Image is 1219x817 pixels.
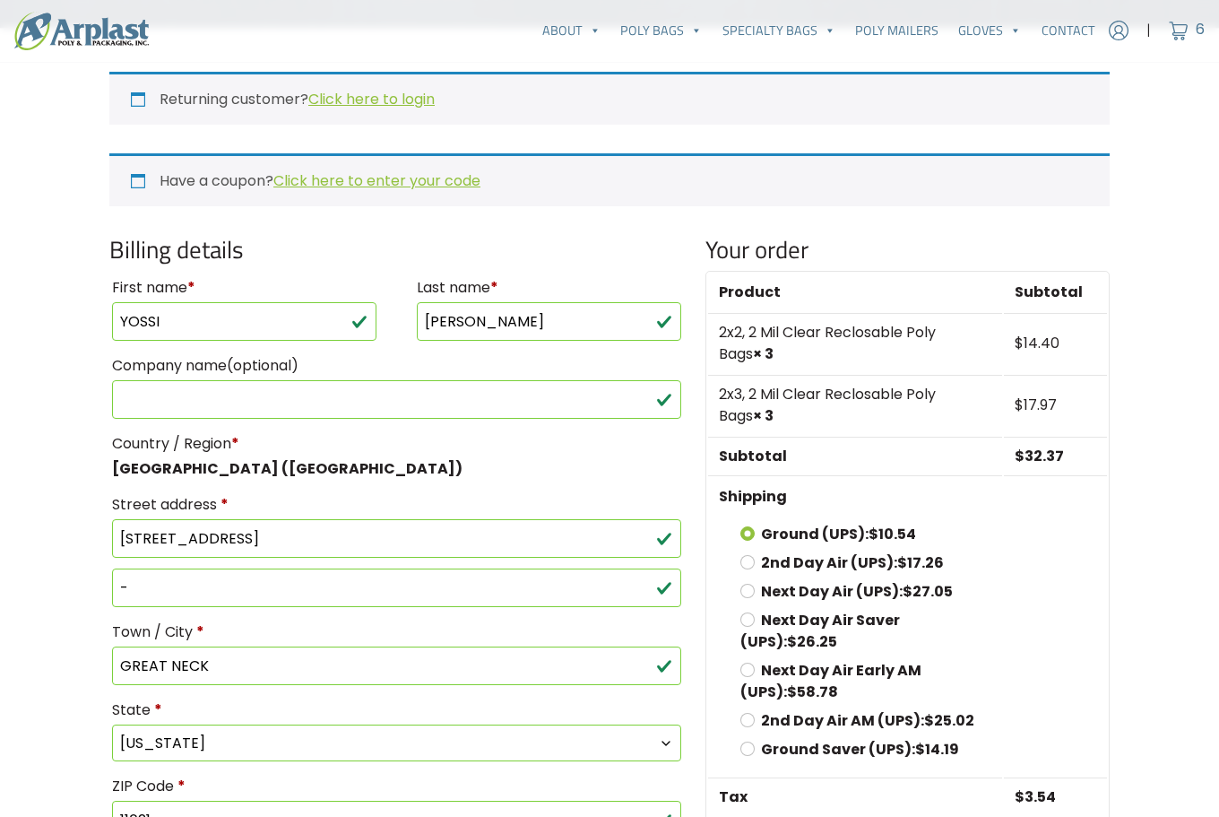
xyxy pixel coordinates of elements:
[1015,787,1056,807] span: 3.54
[948,13,1031,48] a: Gloves
[610,13,712,48] a: Poly Bags
[112,352,681,380] label: Company name
[924,710,934,731] span: $
[924,710,974,731] bdi: 25.02
[112,491,681,519] label: Street address
[1015,446,1024,466] span: $
[708,478,1002,516] th: Shipping
[845,13,948,48] a: Poly Mailers
[869,524,916,544] bdi: 10.54
[740,610,900,652] label: Next Day Air Saver (UPS):
[14,12,149,50] img: logo
[112,772,681,801] label: ZIP Code
[112,430,681,458] label: Country / Region
[761,739,959,760] label: Ground Saver (UPS):
[708,437,1002,476] th: Subtotal
[1015,333,1059,353] bdi: 14.40
[915,739,925,760] span: $
[787,682,797,702] span: $
[227,355,298,376] span: (optional)
[112,274,376,302] label: First name
[740,660,921,702] label: Next Day Air Early AM (UPS):
[1196,20,1205,40] span: 6
[708,778,1002,816] th: Tax
[417,274,681,302] label: Last name
[713,13,845,48] a: Specialty Bags
[1015,787,1024,807] span: $
[532,13,610,48] a: About
[112,696,681,725] label: State
[903,581,912,602] span: $
[869,524,878,544] span: $
[1004,274,1107,311] th: Subtotal
[112,458,463,479] strong: [GEOGRAPHIC_DATA] ([GEOGRAPHIC_DATA])
[112,519,681,558] input: House number and street name
[753,405,774,426] strong: × 3
[1032,13,1105,48] a: Contact
[708,375,1002,435] td: 2x3, 2 Mil Clear Reclosable Poly Bags
[897,552,944,573] bdi: 17.26
[1015,395,1024,415] span: $
[903,581,953,602] bdi: 27.05
[787,631,797,652] span: $
[897,552,907,573] span: $
[1015,446,1064,466] bdi: 32.37
[705,235,1110,264] h3: Your order
[109,72,1110,125] div: Returning customer?
[112,618,681,647] label: Town / City
[708,274,1002,311] th: Product
[308,89,435,109] a: Click here to login
[112,569,681,607] input: Apartment, suite, unit, etc. (optional)
[761,581,953,602] label: Next Day Air (UPS):
[787,682,838,702] bdi: 58.78
[753,343,774,364] strong: × 3
[708,313,1002,373] td: 2x2, 2 Mil Clear Reclosable Poly Bags
[1015,333,1024,353] span: $
[109,235,684,264] h3: Billing details
[761,524,916,544] label: Ground (UPS):
[915,739,959,760] bdi: 14.19
[787,631,837,652] bdi: 26.25
[109,153,1110,206] div: Have a coupon?
[761,552,944,573] label: 2nd Day Air (UPS):
[1015,395,1057,415] bdi: 17.97
[1146,20,1151,41] span: |
[761,710,974,731] label: 2nd Day Air AM (UPS):
[273,170,480,191] a: Click here to enter your code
